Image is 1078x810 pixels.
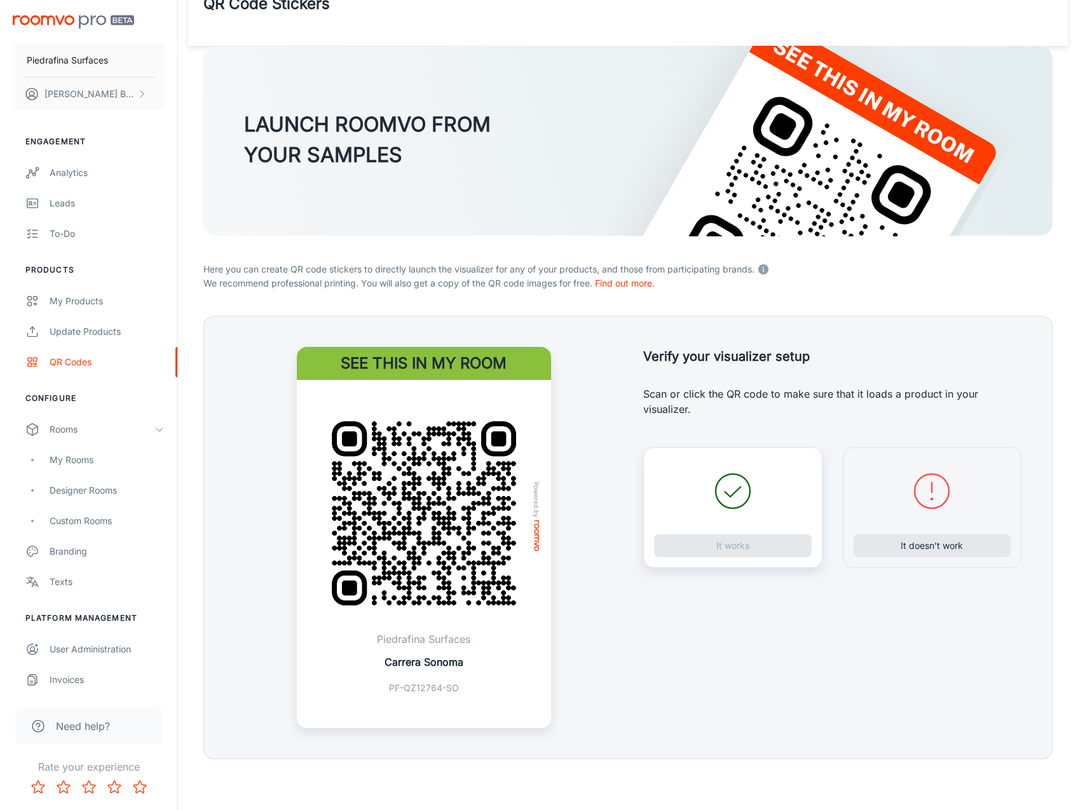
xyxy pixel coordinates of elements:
[25,774,51,800] button: Rate 1 star
[297,347,551,380] h4: See this in my room
[50,294,165,308] div: My Products
[13,44,165,77] button: Piedrafina Surfaces
[312,402,536,625] img: QR Code Example
[530,482,543,518] span: Powered by
[44,87,134,101] p: [PERSON_NAME] Bloom
[127,774,153,800] button: Rate 5 star
[50,325,165,339] div: Update Products
[50,227,165,241] div: To-do
[203,276,1053,290] p: We recommend professional printing. You will also get a copy of the QR code images for free.
[13,15,134,29] img: Roomvo PRO Beta
[377,631,470,647] p: Piedrafina Surfaces
[50,642,165,656] div: User Administration
[203,260,1053,276] p: Here you can create QR code stickers to directly launch the visualizer for any of your products, ...
[377,681,470,695] p: PF-QZ12764-SO
[50,673,165,687] div: Invoices
[50,355,165,369] div: QR Codes
[50,453,165,467] div: My Rooms
[51,774,76,800] button: Rate 2 star
[13,78,165,111] button: [PERSON_NAME] Bloom
[643,386,1021,417] p: Scan or click the QR code to make sure that it loads a product in your visualizer.
[50,166,165,180] div: Analytics
[595,278,655,288] a: Find out more.
[50,544,165,558] div: Branding
[297,347,551,728] a: See this in my roomQR Code ExamplePowered byroomvoPiedrafina SurfacesCarrera SonomaPF-QZ12764-SO
[854,534,1011,557] button: It doesn’t work
[50,483,165,497] div: Designer Rooms
[27,53,108,67] p: Piedrafina Surfaces
[102,774,127,800] button: Rate 4 star
[643,347,1021,366] h5: Verify your visualizer setup
[10,759,167,774] p: Rate your experience
[50,196,165,210] div: Leads
[534,520,539,551] img: roomvo
[50,575,165,589] div: Texts
[385,654,463,670] p: Carrera Sonoma
[76,774,102,800] button: Rate 3 star
[50,514,165,528] div: Custom Rooms
[56,719,110,734] span: Need help?
[244,109,491,170] h3: LAUNCH ROOMVO FROM YOUR SAMPLES
[50,422,154,436] div: Rooms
